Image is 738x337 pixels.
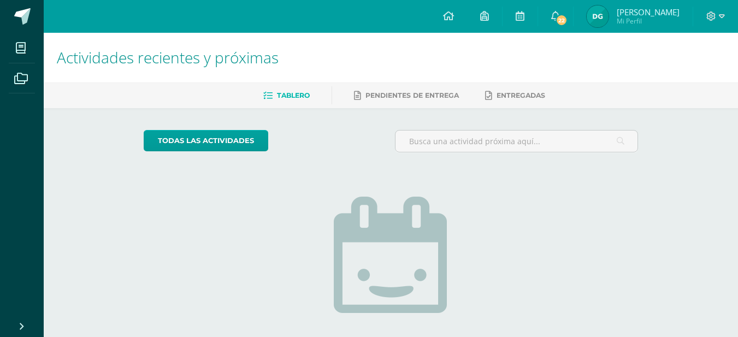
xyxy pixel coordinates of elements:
[277,91,310,99] span: Tablero
[57,47,279,68] span: Actividades recientes y próximas
[485,87,545,104] a: Entregadas
[556,14,568,26] span: 22
[587,5,609,27] img: 9498c08ba9db28462a4a73556da1faf4.png
[354,87,459,104] a: Pendientes de entrega
[365,91,459,99] span: Pendientes de entrega
[263,87,310,104] a: Tablero
[497,91,545,99] span: Entregadas
[617,16,680,26] span: Mi Perfil
[395,131,637,152] input: Busca una actividad próxima aquí...
[144,130,268,151] a: todas las Actividades
[617,7,680,17] span: [PERSON_NAME]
